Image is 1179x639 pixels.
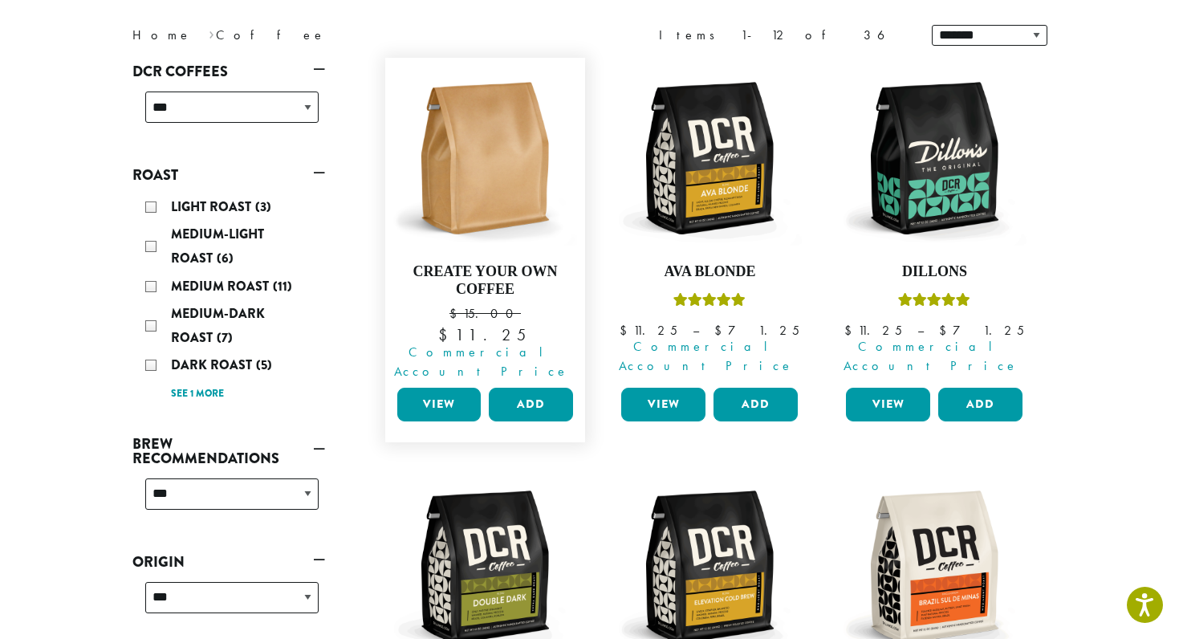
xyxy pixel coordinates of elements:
[938,388,1022,421] button: Add
[171,356,256,374] span: Dark Roast
[620,322,677,339] bdi: 11.25
[171,277,273,295] span: Medium Roast
[392,66,577,250] img: 12oz-Label-Free-Bag-KRAFT-e1707417954251.png
[449,305,521,322] bdi: 15.00
[209,20,214,45] span: ›
[835,337,1027,376] span: Commercial Account Price
[397,388,482,421] a: View
[393,263,578,298] h4: Create Your Own Coffee
[132,85,325,142] div: DCR Coffees
[132,26,192,43] a: Home
[917,322,924,339] span: –
[132,58,325,85] a: DCR Coffees
[714,322,728,339] span: $
[393,66,578,381] a: Create Your Own Coffee $15.00 Commercial Account Price
[132,576,325,633] div: Origin
[842,66,1027,250] img: DCR-12oz-Dillons-Stock-scaled.png
[898,291,970,315] div: Rated 5.00 out of 5
[132,161,325,189] a: Roast
[171,386,224,402] a: See 1 more
[132,548,325,576] a: Origin
[844,322,902,339] bdi: 11.25
[617,263,802,281] h4: Ava Blonde
[713,388,798,421] button: Add
[939,322,1024,339] bdi: 71.25
[659,26,908,45] div: Items 1-12 of 36
[255,197,271,216] span: (3)
[171,304,265,347] span: Medium-Dark Roast
[842,263,1027,281] h4: Dillons
[611,337,802,376] span: Commercial Account Price
[621,388,705,421] a: View
[217,249,234,267] span: (6)
[846,388,930,421] a: View
[449,305,463,322] span: $
[489,388,573,421] button: Add
[844,322,858,339] span: $
[273,277,292,295] span: (11)
[438,324,455,345] span: $
[617,66,802,250] img: DCR-12oz-Ava-Blonde-Stock-scaled.png
[132,189,325,411] div: Roast
[217,328,233,347] span: (7)
[939,322,953,339] span: $
[438,324,531,345] bdi: 11.25
[132,472,325,529] div: Brew Recommendations
[714,322,799,339] bdi: 71.25
[693,322,699,339] span: –
[673,291,746,315] div: Rated 5.00 out of 5
[620,322,633,339] span: $
[132,26,566,45] nav: Breadcrumb
[171,197,255,216] span: Light Roast
[387,343,578,381] span: Commercial Account Price
[617,66,802,381] a: Ava BlondeRated 5.00 out of 5 Commercial Account Price
[171,225,264,267] span: Medium-Light Roast
[256,356,272,374] span: (5)
[132,430,325,472] a: Brew Recommendations
[842,66,1027,381] a: DillonsRated 5.00 out of 5 Commercial Account Price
